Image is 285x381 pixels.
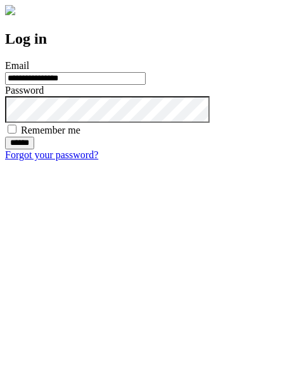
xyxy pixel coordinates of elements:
[5,149,98,160] a: Forgot your password?
[21,125,80,135] label: Remember me
[5,5,15,15] img: logo-4e3dc11c47720685a147b03b5a06dd966a58ff35d612b21f08c02c0306f2b779.png
[5,30,280,47] h2: Log in
[5,60,29,71] label: Email
[5,85,44,96] label: Password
